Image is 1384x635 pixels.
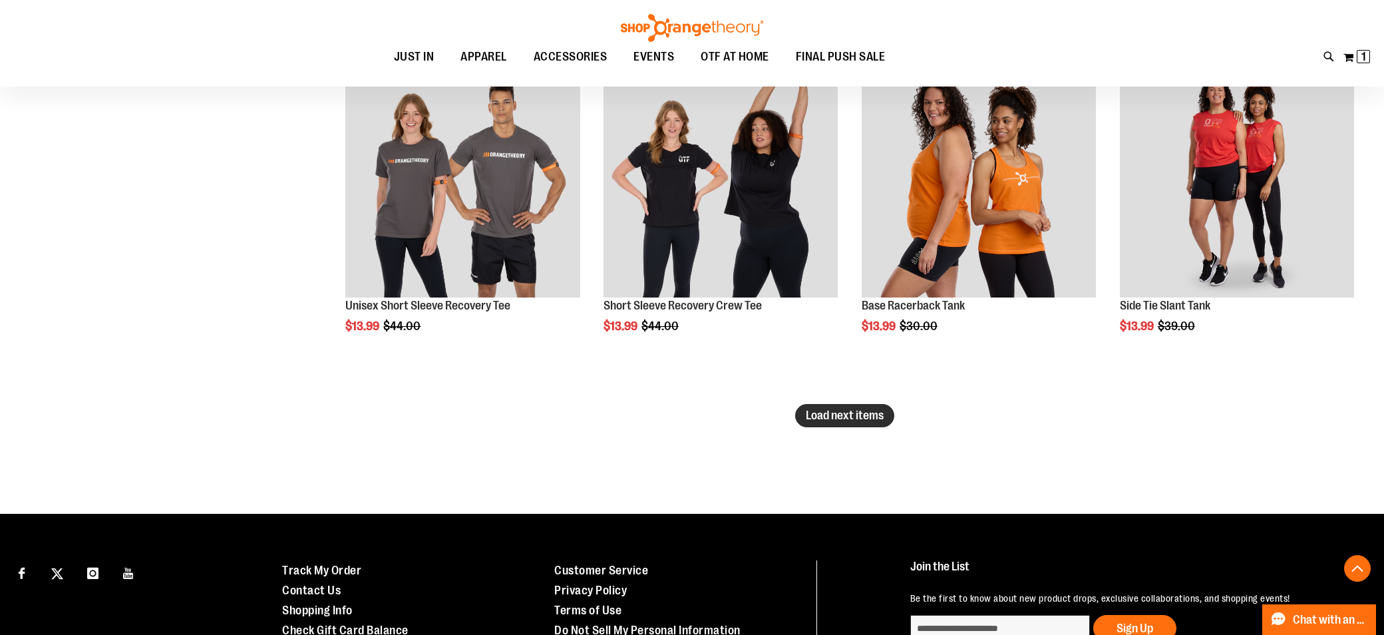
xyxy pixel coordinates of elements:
[46,560,69,584] a: Visit our X page
[282,584,341,597] a: Contact Us
[460,42,507,72] span: APPAREL
[604,299,762,312] a: Short Sleeve Recovery Crew Tee
[339,57,586,367] div: product
[1262,604,1377,635] button: Chat with an Expert
[862,63,1096,300] a: Base Racerback TankSALE
[795,404,894,427] button: Load next items
[641,319,681,333] span: $44.00
[910,592,1351,605] p: Be the first to know about new product drops, exclusive collaborations, and shopping events!
[51,568,63,580] img: Twitter
[447,42,520,72] a: APPAREL
[554,564,648,577] a: Customer Service
[1120,63,1354,300] a: Side Tie Slant TankSALE
[282,604,353,617] a: Shopping Info
[1120,299,1210,312] a: Side Tie Slant Tank
[282,564,361,577] a: Track My Order
[1120,63,1354,298] img: Side Tie Slant Tank
[701,42,769,72] span: OTF AT HOME
[554,584,627,597] a: Privacy Policy
[620,42,687,73] a: EVENTS
[345,63,580,300] a: Product image for Unisex Short Sleeve Recovery TeeSALE
[345,299,510,312] a: Unisex Short Sleeve Recovery Tee
[855,57,1103,367] div: product
[806,409,884,422] span: Load next items
[1293,614,1368,626] span: Chat with an Expert
[520,42,621,73] a: ACCESSORIES
[1117,622,1153,635] span: Sign Up
[383,319,423,333] span: $44.00
[534,42,607,72] span: ACCESSORIES
[394,42,434,72] span: JUST IN
[604,63,838,298] img: Product image for Short Sleeve Recovery Crew Tee
[1120,319,1156,333] span: $13.99
[597,57,844,367] div: product
[1113,57,1361,367] div: product
[1344,555,1371,582] button: Back To Top
[619,14,765,42] img: Shop Orangetheory
[1158,319,1197,333] span: $39.00
[633,42,674,72] span: EVENTS
[345,63,580,298] img: Product image for Unisex Short Sleeve Recovery Tee
[345,319,381,333] span: $13.99
[81,560,104,584] a: Visit our Instagram page
[604,319,639,333] span: $13.99
[1361,50,1366,63] span: 1
[604,63,838,300] a: Product image for Short Sleeve Recovery Crew TeeSALE
[796,42,886,72] span: FINAL PUSH SALE
[910,560,1351,585] h4: Join the List
[862,319,898,333] span: $13.99
[687,42,782,73] a: OTF AT HOME
[900,319,940,333] span: $30.00
[117,560,140,584] a: Visit our Youtube page
[782,42,899,73] a: FINAL PUSH SALE
[554,604,621,617] a: Terms of Use
[10,560,33,584] a: Visit our Facebook page
[862,299,965,312] a: Base Racerback Tank
[862,63,1096,298] img: Base Racerback Tank
[381,42,448,73] a: JUST IN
